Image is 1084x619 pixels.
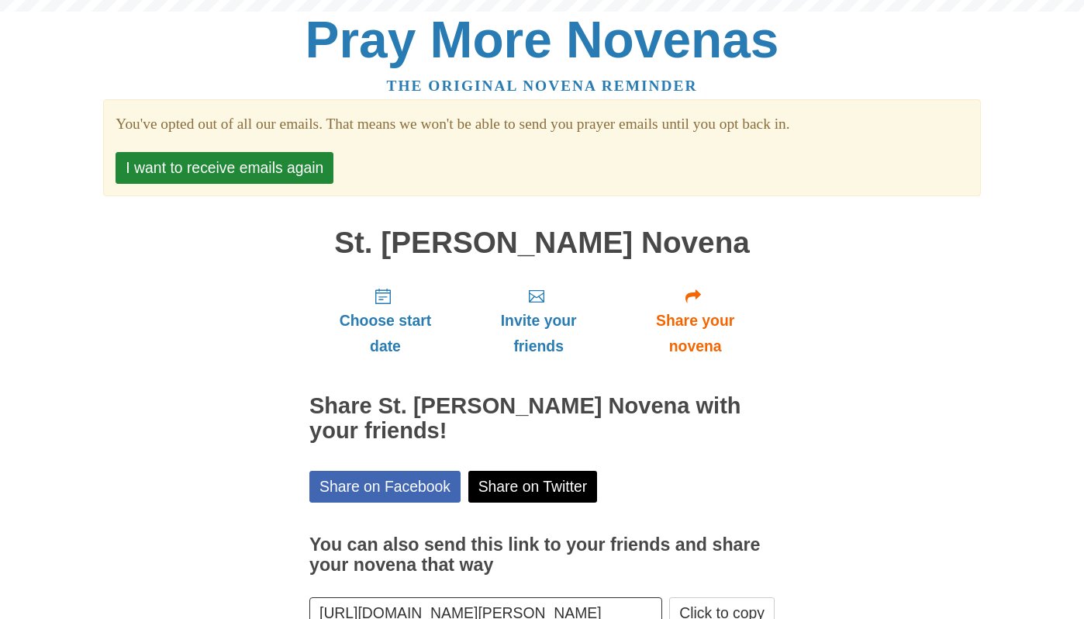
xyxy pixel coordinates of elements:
[461,275,616,367] a: Invite your friends
[631,308,759,359] span: Share your novena
[309,394,775,444] h2: Share St. [PERSON_NAME] Novena with your friends!
[116,112,968,137] section: You've opted out of all our emails. That means we won't be able to send you prayer emails until y...
[116,152,333,184] button: I want to receive emails again
[616,275,775,367] a: Share your novena
[325,308,446,359] span: Choose start date
[306,11,779,68] a: Pray More Novenas
[309,275,461,367] a: Choose start date
[468,471,598,503] a: Share on Twitter
[309,227,775,260] h1: St. [PERSON_NAME] Novena
[387,78,698,94] a: The original novena reminder
[309,471,461,503] a: Share on Facebook
[309,535,775,575] h3: You can also send this link to your friends and share your novena that way
[477,308,600,359] span: Invite your friends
